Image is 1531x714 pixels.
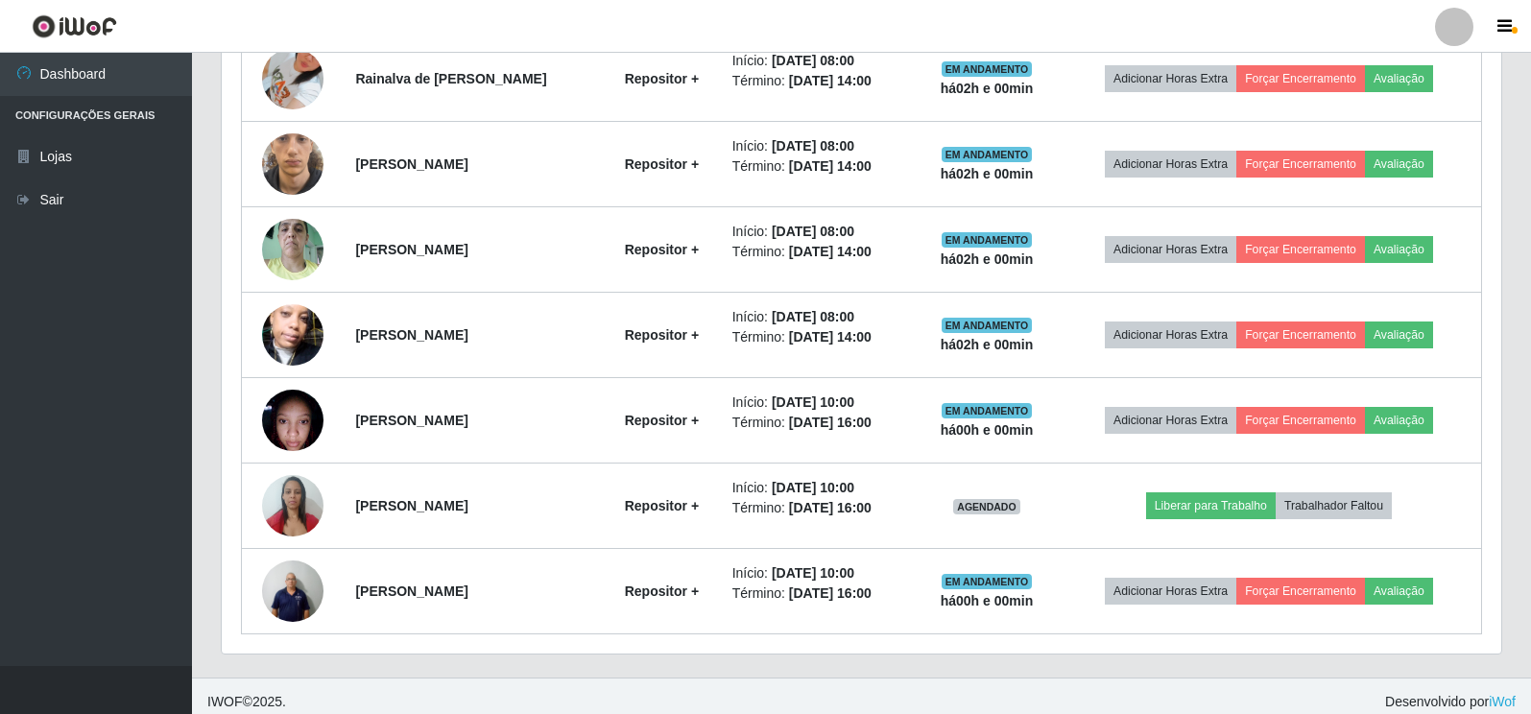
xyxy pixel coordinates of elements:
[625,156,699,172] strong: Repositor +
[772,224,854,239] time: [DATE] 08:00
[1105,65,1236,92] button: Adicionar Horas Extra
[953,499,1020,514] span: AGENDADO
[355,413,467,428] strong: [PERSON_NAME]
[625,327,699,343] strong: Repositor +
[207,692,286,712] span: © 2025 .
[942,574,1033,589] span: EM ANDAMENTO
[1236,578,1365,605] button: Forçar Encerramento
[1365,236,1433,263] button: Avaliação
[789,73,872,88] time: [DATE] 14:00
[355,156,467,172] strong: [PERSON_NAME]
[772,565,854,581] time: [DATE] 10:00
[732,307,905,327] li: Início:
[1146,492,1276,519] button: Liberar para Trabalho
[1489,694,1516,709] a: iWof
[732,413,905,433] li: Término:
[1236,407,1365,434] button: Forçar Encerramento
[941,166,1034,181] strong: há 02 h e 00 min
[941,422,1034,438] strong: há 00 h e 00 min
[1236,151,1365,178] button: Forçar Encerramento
[1365,321,1433,348] button: Avaliação
[942,318,1033,333] span: EM ANDAMENTO
[732,583,905,604] li: Término:
[941,593,1034,608] strong: há 00 h e 00 min
[732,222,905,242] li: Início:
[1276,492,1392,519] button: Trabalhador Faltou
[732,478,905,498] li: Início:
[772,309,854,324] time: [DATE] 08:00
[1236,65,1365,92] button: Forçar Encerramento
[262,208,323,290] img: 1753296713648.jpeg
[732,393,905,413] li: Início:
[355,71,546,86] strong: Rainalva de [PERSON_NAME]
[732,327,905,347] li: Término:
[732,156,905,177] li: Término:
[789,500,872,515] time: [DATE] 16:00
[1236,236,1365,263] button: Forçar Encerramento
[262,11,323,147] img: 1750540244970.jpeg
[942,147,1033,162] span: EM ANDAMENTO
[772,394,854,410] time: [DATE] 10:00
[789,415,872,430] time: [DATE] 16:00
[789,329,872,345] time: [DATE] 14:00
[207,694,243,709] span: IWOF
[789,244,872,259] time: [DATE] 14:00
[355,327,467,343] strong: [PERSON_NAME]
[1105,151,1236,178] button: Adicionar Horas Extra
[772,138,854,154] time: [DATE] 08:00
[1105,407,1236,434] button: Adicionar Horas Extra
[732,563,905,583] li: Início:
[355,583,467,599] strong: [PERSON_NAME]
[262,464,323,546] img: 1753374909353.jpeg
[262,98,323,231] img: 1749668306619.jpeg
[942,403,1033,418] span: EM ANDAMENTO
[732,51,905,71] li: Início:
[1236,321,1365,348] button: Forçar Encerramento
[32,14,117,38] img: CoreUI Logo
[1105,321,1236,348] button: Adicionar Horas Extra
[625,498,699,513] strong: Repositor +
[941,337,1034,352] strong: há 02 h e 00 min
[789,158,872,174] time: [DATE] 14:00
[625,583,699,599] strong: Repositor +
[625,242,699,257] strong: Repositor +
[942,232,1033,248] span: EM ANDAMENTO
[941,251,1034,267] strong: há 02 h e 00 min
[1105,578,1236,605] button: Adicionar Horas Extra
[1365,407,1433,434] button: Avaliação
[1365,151,1433,178] button: Avaliação
[262,550,323,631] img: 1754951797627.jpeg
[732,71,905,91] li: Término:
[732,136,905,156] li: Início:
[355,498,467,513] strong: [PERSON_NAME]
[772,53,854,68] time: [DATE] 08:00
[262,280,323,390] img: 1753494056504.jpeg
[1105,236,1236,263] button: Adicionar Horas Extra
[772,480,854,495] time: [DATE] 10:00
[625,71,699,86] strong: Repositor +
[732,498,905,518] li: Término:
[625,413,699,428] strong: Repositor +
[1365,578,1433,605] button: Avaliação
[732,242,905,262] li: Término:
[262,379,323,461] img: 1753224440001.jpeg
[789,585,872,601] time: [DATE] 16:00
[355,242,467,257] strong: [PERSON_NAME]
[941,81,1034,96] strong: há 02 h e 00 min
[1385,692,1516,712] span: Desenvolvido por
[1365,65,1433,92] button: Avaliação
[942,61,1033,77] span: EM ANDAMENTO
